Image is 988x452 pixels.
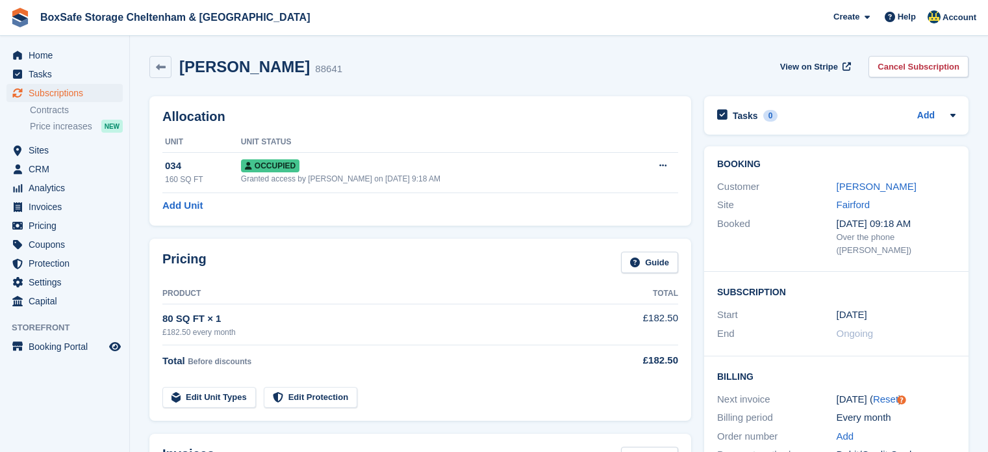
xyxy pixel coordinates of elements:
[717,410,837,425] div: Billing period
[29,254,107,273] span: Protection
[30,120,92,133] span: Price increases
[29,198,107,216] span: Invoices
[6,46,123,64] a: menu
[717,392,837,407] div: Next invoice
[241,159,299,172] span: Occupied
[6,235,123,254] a: menu
[29,84,107,102] span: Subscriptions
[29,273,107,291] span: Settings
[6,292,123,310] a: menu
[162,132,241,153] th: Unit
[717,217,837,257] div: Booked
[943,11,976,24] span: Account
[6,141,123,159] a: menu
[29,217,107,235] span: Pricing
[315,62,342,77] div: 88641
[162,198,203,213] a: Add Unit
[162,355,185,366] span: Total
[29,141,107,159] span: Sites
[898,10,916,23] span: Help
[717,308,837,323] div: Start
[162,109,678,124] h2: Allocation
[6,179,123,197] a: menu
[29,179,107,197] span: Analytics
[717,369,956,382] h2: Billing
[837,410,956,425] div: Every month
[775,56,854,77] a: View on Stripe
[837,181,917,192] a: [PERSON_NAME]
[29,160,107,178] span: CRM
[30,104,123,116] a: Contracts
[780,60,838,73] span: View on Stripe
[241,173,626,185] div: Granted access by [PERSON_NAME] on [DATE] 9:18 AM
[29,235,107,254] span: Coupons
[101,120,123,133] div: NEW
[162,387,256,408] a: Edit Unit Types
[837,217,956,232] div: [DATE] 09:18 AM
[35,7,315,28] a: BoxSafe Storage Cheltenham & [GEOGRAPHIC_DATA]
[188,357,251,366] span: Before discounts
[12,321,129,334] span: Storefront
[833,10,859,23] span: Create
[837,308,867,323] time: 2025-06-02 00:00:00 UTC
[6,84,123,102] a: menu
[837,429,854,444] a: Add
[763,110,778,122] div: 0
[717,326,837,341] div: End
[29,338,107,356] span: Booking Portal
[165,159,241,174] div: 034
[837,392,956,407] div: [DATE] ( )
[264,387,357,408] a: Edit Protection
[6,338,123,356] a: menu
[6,65,123,83] a: menu
[6,160,123,178] a: menu
[162,284,599,304] th: Product
[717,179,837,194] div: Customer
[717,198,837,213] div: Site
[837,199,870,210] a: Fairford
[29,65,107,83] span: Tasks
[10,8,30,27] img: stora-icon-8386f47178a22dfd0bd8f6a31ec36ba5ce8667c1dd55bd0f319d3a0aa187defe.svg
[837,231,956,256] div: Over the phone ([PERSON_NAME])
[162,252,207,273] h2: Pricing
[6,273,123,291] a: menu
[6,198,123,216] a: menu
[599,284,678,304] th: Total
[179,58,310,75] h2: [PERSON_NAME]
[241,132,626,153] th: Unit Status
[599,304,678,345] td: £182.50
[621,252,678,273] a: Guide
[717,285,956,298] h2: Subscription
[107,339,123,354] a: Preview store
[717,159,956,170] h2: Booking
[896,394,907,406] div: Tooltip anchor
[165,174,241,185] div: 160 SQ FT
[837,328,874,339] span: Ongoing
[717,429,837,444] div: Order number
[873,393,898,405] a: Reset
[599,353,678,368] div: £182.50
[162,326,599,338] div: £182.50 every month
[29,292,107,310] span: Capital
[868,56,969,77] a: Cancel Subscription
[6,217,123,235] a: menu
[928,10,941,23] img: Kim Virabi
[917,109,935,124] a: Add
[30,119,123,133] a: Price increases NEW
[6,254,123,273] a: menu
[733,110,758,122] h2: Tasks
[162,312,599,326] div: 80 SQ FT × 1
[29,46,107,64] span: Home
